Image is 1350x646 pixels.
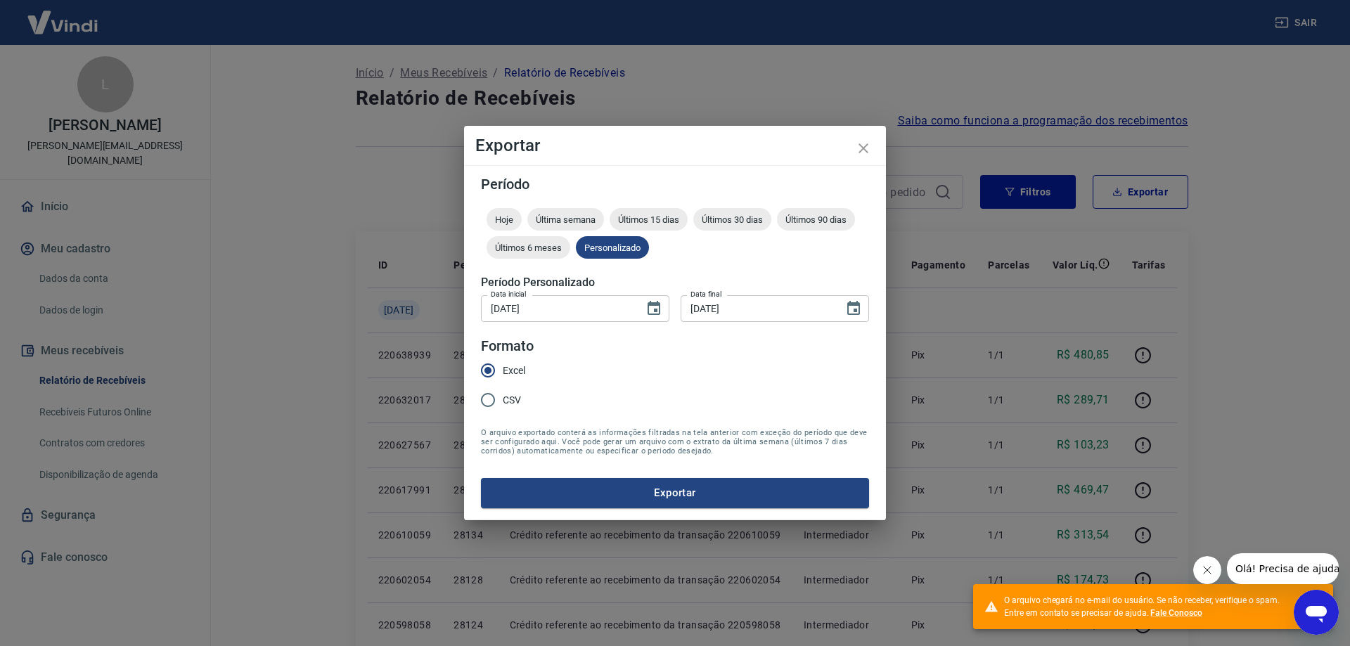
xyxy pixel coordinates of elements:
[1150,608,1202,618] a: Fale Conosco
[527,208,604,231] div: Última semana
[576,243,649,253] span: Personalizado
[487,236,570,259] div: Últimos 6 meses
[681,295,834,321] input: DD/MM/YYYY
[503,363,525,378] span: Excel
[1193,556,1221,584] iframe: Fechar mensagem
[491,289,527,299] label: Data inicial
[690,289,722,299] label: Data final
[481,478,869,508] button: Exportar
[475,137,875,154] h4: Exportar
[693,214,771,225] span: Últimos 30 dias
[693,208,771,231] div: Últimos 30 dias
[481,276,869,290] h5: Período Personalizado
[610,214,688,225] span: Últimos 15 dias
[487,214,522,225] span: Hoje
[1294,590,1339,635] iframe: Botão para abrir a janela de mensagens
[640,295,668,323] button: Choose date, selected date is 1 de jul de 2025
[487,243,570,253] span: Últimos 6 meses
[847,131,880,165] button: close
[527,214,604,225] span: Última semana
[481,177,869,191] h5: Período
[777,208,855,231] div: Últimos 90 dias
[576,236,649,259] div: Personalizado
[8,10,118,21] span: Olá! Precisa de ajuda?
[1004,594,1285,619] div: O arquivo chegará no e-mail do usuário. Se não receber, verifique o spam. Entre em contato se pre...
[1227,553,1339,584] iframe: Mensagem da empresa
[481,336,534,356] legend: Formato
[777,214,855,225] span: Últimos 90 dias
[481,295,634,321] input: DD/MM/YYYY
[503,393,521,408] span: CSV
[610,208,688,231] div: Últimos 15 dias
[481,428,869,456] span: O arquivo exportado conterá as informações filtradas na tela anterior com exceção do período que ...
[487,208,522,231] div: Hoje
[840,295,868,323] button: Choose date, selected date is 31 de jul de 2025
